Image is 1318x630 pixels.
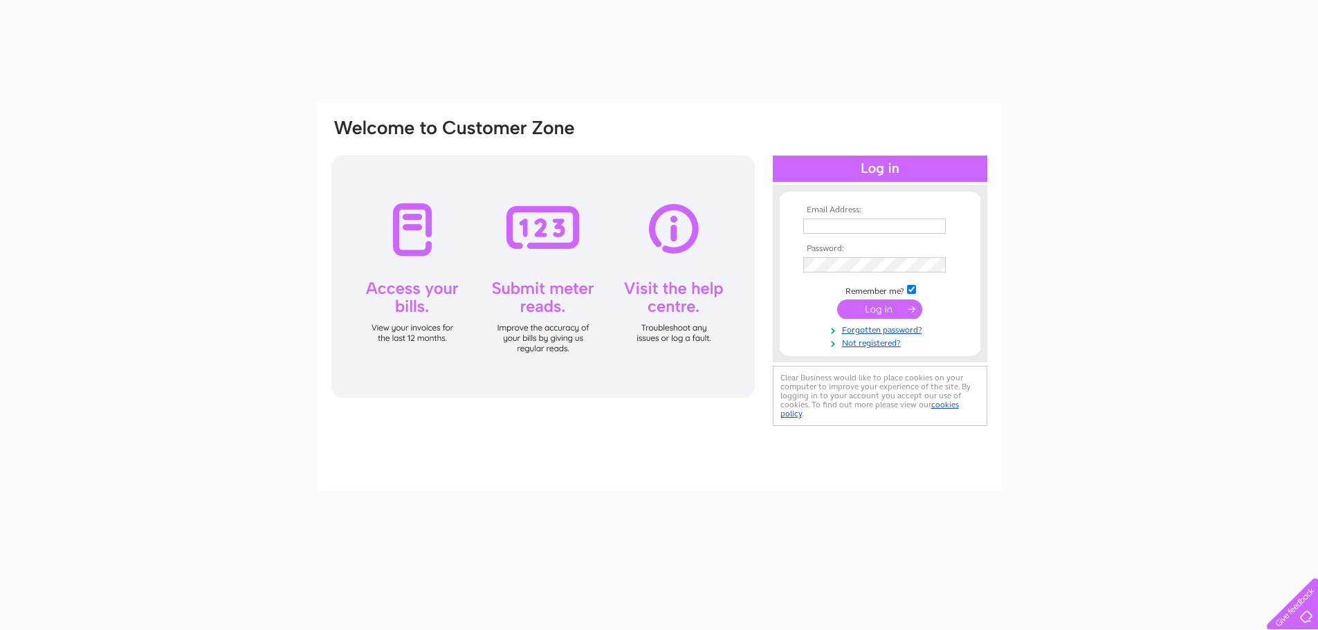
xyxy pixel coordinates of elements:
th: Password: [800,244,960,254]
td: Remember me? [800,283,960,297]
a: Forgotten password? [803,322,960,335]
a: cookies policy [780,400,959,418]
th: Email Address: [800,205,960,215]
div: Clear Business would like to place cookies on your computer to improve your experience of the sit... [773,366,987,426]
a: Not registered? [803,335,960,349]
input: Submit [837,299,922,319]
